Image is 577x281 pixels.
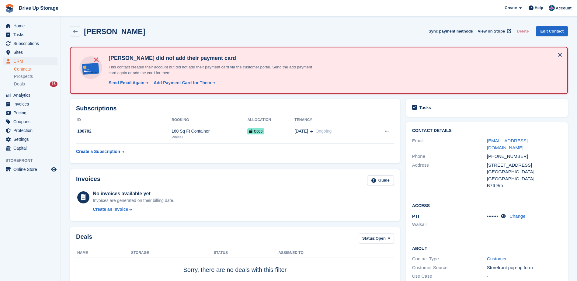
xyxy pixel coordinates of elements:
[5,158,61,164] span: Storefront
[13,109,50,117] span: Pricing
[109,80,144,86] div: Send Email Again
[412,162,487,189] div: Address
[3,126,57,135] a: menu
[131,248,214,258] th: Storage
[5,4,14,13] img: stora-icon-8386f47178a22dfd0bd8f6a31ec36ba5ce8667c1dd55bd0f319d3a0aa187defe.svg
[3,48,57,57] a: menu
[487,264,562,271] div: Storefront pop-up form
[278,248,394,258] th: Assigned to
[214,248,279,258] th: Status
[376,235,386,241] span: Open
[13,117,50,126] span: Coupons
[3,22,57,30] a: menu
[3,117,57,126] a: menu
[93,206,174,213] a: Create an Invoice
[13,39,50,48] span: Subscriptions
[76,146,124,157] a: Create a Subscription
[535,5,543,11] span: Help
[412,273,487,280] div: Use Case
[76,105,394,112] h2: Subscriptions
[76,128,172,134] div: 100702
[50,82,57,87] div: 16
[93,197,174,204] div: Invoices are generated on their billing date.
[247,128,264,134] span: C060
[367,175,394,186] a: Guide
[247,115,294,125] th: Allocation
[487,175,562,182] div: [GEOGRAPHIC_DATA]
[93,190,174,197] div: No invoices available yet
[412,213,419,219] span: PTI
[14,81,57,87] a: Deals 16
[487,256,507,261] a: Customer
[3,144,57,152] a: menu
[13,165,50,174] span: Online Store
[412,255,487,262] div: Contact Type
[3,57,57,65] a: menu
[172,128,247,134] div: 160 Sq Ft Container
[16,3,61,13] a: Drive Up Storage
[13,126,50,135] span: Protection
[412,153,487,160] div: Phone
[106,55,319,62] h4: [PERSON_NAME] did not add their payment card
[475,26,512,36] a: View on Stripe
[76,175,100,186] h2: Invoices
[3,39,57,48] a: menu
[419,105,431,110] h2: Tasks
[183,266,287,273] span: Sorry, there are no deals with this filter
[106,64,319,76] p: This contact created their account but did not add their payment card via the customer portal. Se...
[294,128,308,134] span: [DATE]
[362,235,376,241] span: Status:
[3,91,57,99] a: menu
[3,30,57,39] a: menu
[412,128,562,133] h2: Contact Details
[78,55,104,81] img: no-card-linked-e7822e413c904bf8b177c4d89f31251c4716f9871600ec3ca5bfc59e148c83f4.svg
[14,66,57,72] a: Contacts
[487,213,498,219] span: •••••••
[549,5,555,11] img: Andy
[536,26,568,36] a: Edit Contact
[76,148,120,155] div: Create a Subscription
[487,273,562,280] div: -
[172,115,247,125] th: Booking
[3,165,57,174] a: menu
[315,129,332,134] span: Ongoing
[14,73,57,80] a: Prospects
[50,166,57,173] a: Preview store
[487,162,562,169] div: [STREET_ADDRESS]
[172,134,247,140] div: Walsall
[412,245,562,251] h2: About
[294,115,368,125] th: Tenancy
[154,80,211,86] div: Add Payment Card for Them
[3,100,57,108] a: menu
[556,5,572,11] span: Account
[505,5,517,11] span: Create
[509,213,526,219] a: Change
[487,182,562,189] div: B76 9rp
[13,144,50,152] span: Capital
[487,138,528,150] a: [EMAIL_ADDRESS][DOMAIN_NAME]
[13,135,50,144] span: Settings
[13,48,50,57] span: Sites
[412,137,487,151] div: Email
[487,153,562,160] div: [PHONE_NUMBER]
[93,206,128,213] div: Create an Invoice
[412,202,562,208] h2: Access
[412,221,487,228] li: Walsall
[76,248,131,258] th: Name
[487,168,562,175] div: [GEOGRAPHIC_DATA]
[14,74,33,79] span: Prospects
[3,135,57,144] a: menu
[76,115,172,125] th: ID
[14,81,25,87] span: Deals
[84,27,145,36] h2: [PERSON_NAME]
[151,80,216,86] a: Add Payment Card for Them
[13,91,50,99] span: Analytics
[76,233,92,245] h2: Deals
[412,264,487,271] div: Customer Source
[13,100,50,108] span: Invoices
[478,28,505,34] span: View on Stripe
[3,109,57,117] a: menu
[13,22,50,30] span: Home
[429,26,473,36] button: Sync payment methods
[13,57,50,65] span: CRM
